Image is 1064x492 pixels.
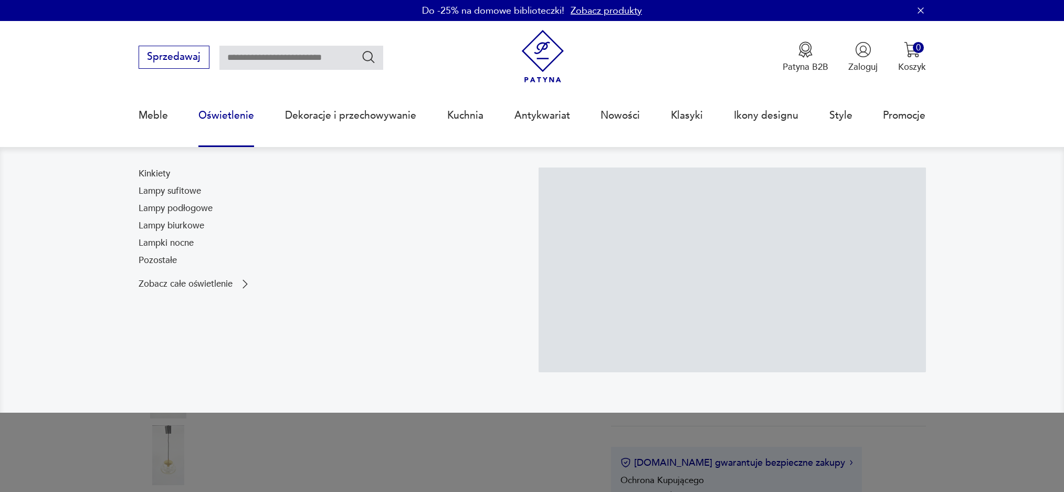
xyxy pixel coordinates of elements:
button: Zaloguj [848,41,878,73]
button: 0Koszyk [898,41,926,73]
a: Lampy podłogowe [139,202,213,215]
a: Nowości [601,91,640,140]
a: Meble [139,91,168,140]
a: Antykwariat [514,91,570,140]
a: Zobacz produkty [571,4,642,17]
p: Koszyk [898,61,926,73]
button: Patyna B2B [783,41,828,73]
p: Patyna B2B [783,61,828,73]
p: Zobacz całe oświetlenie [139,280,233,288]
a: Sprzedawaj [139,54,209,62]
a: Lampy biurkowe [139,219,204,232]
a: Lampki nocne [139,237,194,249]
a: Dekoracje i przechowywanie [285,91,416,140]
a: Kinkiety [139,168,170,180]
a: Zobacz całe oświetlenie [139,278,251,290]
a: Pozostałe [139,254,177,267]
img: Patyna - sklep z meblami i dekoracjami vintage [517,30,570,83]
a: Ikony designu [734,91,798,140]
a: Klasyki [671,91,703,140]
img: Ikona medalu [797,41,814,58]
a: Ikona medaluPatyna B2B [783,41,828,73]
a: Style [829,91,852,140]
p: Do -25% na domowe biblioteczki! [422,4,564,17]
a: Lampy sufitowe [139,185,201,197]
img: Ikonka użytkownika [855,41,871,58]
button: Szukaj [361,49,376,65]
div: 0 [913,42,924,53]
a: Promocje [883,91,925,140]
a: Kuchnia [447,91,483,140]
p: Zaloguj [848,61,878,73]
button: Sprzedawaj [139,46,209,69]
img: Ikona koszyka [904,41,920,58]
a: Oświetlenie [198,91,254,140]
